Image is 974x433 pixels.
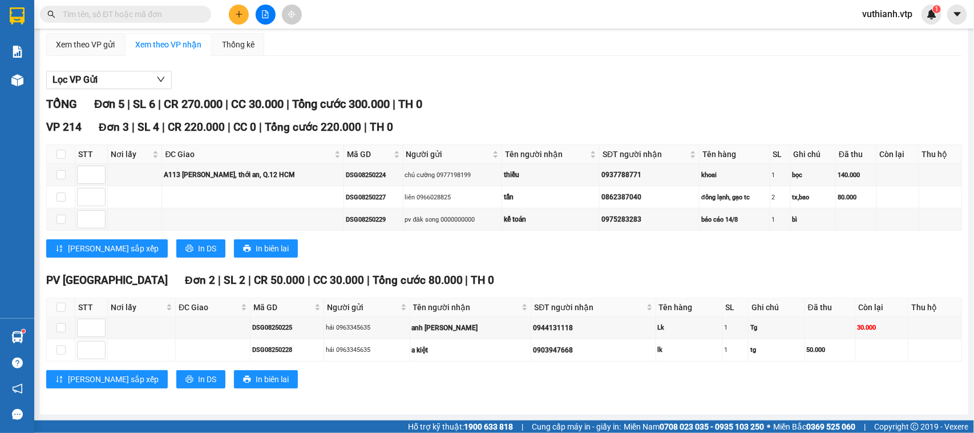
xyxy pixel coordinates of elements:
span: TH 0 [471,274,495,287]
span: Lọc VP Gửi [52,73,98,87]
span: | [158,97,161,111]
img: icon-new-feature [927,9,937,19]
div: Lk [658,323,721,332]
span: Đơn 3 [99,121,129,134]
span: | [127,97,130,111]
button: sort-ascending[PERSON_NAME] sắp xếp [46,370,168,388]
span: vuthianh.vtp [853,7,922,21]
div: DSG08250229 [346,215,401,224]
img: warehouse-icon [11,331,23,343]
button: printerIn DS [176,239,225,258]
div: 0862387040 [601,192,697,203]
span: DSG08250228 [110,43,161,51]
span: CR 220.000 [168,121,225,134]
span: CR 50.000 [254,274,305,287]
th: STT [75,145,108,164]
td: tấn [502,186,600,209]
span: | [466,274,468,287]
span: file-add [261,10,269,18]
span: | [367,274,370,287]
div: báo cáo 14/8 [701,215,767,224]
span: SĐT người nhận [534,301,644,314]
th: SL [770,145,791,164]
div: tg [750,345,803,355]
span: 16:40:41 [DATE] [108,51,161,60]
span: | [364,121,367,134]
div: 1 [772,170,789,180]
td: 0862387040 [600,186,700,209]
span: SĐT người nhận [603,148,688,161]
button: Lọc VP Gửi [46,71,172,89]
span: SL 2 [224,274,245,287]
td: 0903947668 [531,339,656,362]
span: | [248,274,251,287]
span: aim [288,10,296,18]
span: Cung cấp máy in - giấy in: [532,420,621,433]
span: Người gửi [406,148,491,161]
span: Nơi gửi: [11,79,23,96]
span: Người gửi [327,301,398,314]
strong: 0708 023 035 - 0935 103 250 [660,422,764,431]
span: | [228,121,231,134]
button: caret-down [947,5,967,25]
span: 1 [935,5,939,13]
span: Đơn 2 [185,274,215,287]
span: | [162,121,165,134]
span: Mã GD [347,148,391,161]
span: In DS [198,373,216,386]
td: 0944131118 [531,317,656,339]
td: thiều [502,164,600,186]
span: printer [185,375,193,384]
button: printerIn biên lai [234,370,298,388]
button: plus [229,5,249,25]
span: In biên lai [256,373,289,386]
div: A113 [PERSON_NAME], thới an, Q.12 HCM [164,170,342,181]
th: Thu hộ [919,145,962,164]
div: a kiệt [412,345,530,356]
div: chú cường 0977198199 [405,170,500,180]
div: 50.000 [807,345,854,355]
span: | [225,97,228,111]
span: sort-ascending [55,244,63,254]
th: Đã thu [836,145,876,164]
span: notification [12,383,23,394]
div: 30.000 [858,323,906,332]
span: search [47,10,55,18]
th: Tên hàng [656,298,723,317]
span: VP 214 [46,121,82,134]
span: Tổng cước 300.000 [292,97,390,111]
img: logo [11,26,26,54]
span: [PERSON_NAME] sắp xếp [68,242,159,255]
div: 0975283283 [601,214,697,225]
div: hải 0963345635 [326,345,408,355]
div: tấn [504,192,597,203]
td: DSG08250225 [250,317,324,339]
span: | [864,420,866,433]
td: DSG08250229 [344,209,403,231]
th: SL [723,298,749,317]
td: anh phương kozio [410,317,532,339]
img: logo-vxr [10,7,25,25]
span: In DS [198,242,216,255]
div: Xem theo VP nhận [135,38,201,51]
div: Thống kê [222,38,254,51]
div: kế toán [504,214,597,225]
span: printer [185,244,193,254]
td: DSG08250228 [250,339,324,362]
th: Ghi chú [791,145,836,164]
span: | [218,274,221,287]
div: 1 [725,345,746,355]
span: ĐC Giao [165,148,332,161]
div: 80.000 [838,193,874,202]
span: question-circle [12,358,23,368]
div: Xem theo VP gửi [56,38,115,51]
span: | [286,97,289,111]
th: STT [75,298,108,317]
div: liên 0966028825 [405,193,500,202]
div: 2 [772,193,789,202]
span: | [132,121,135,134]
span: CC 30.000 [313,274,364,287]
div: lk [658,345,721,355]
span: Tên người nhận [505,148,588,161]
td: 0975283283 [600,209,700,231]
